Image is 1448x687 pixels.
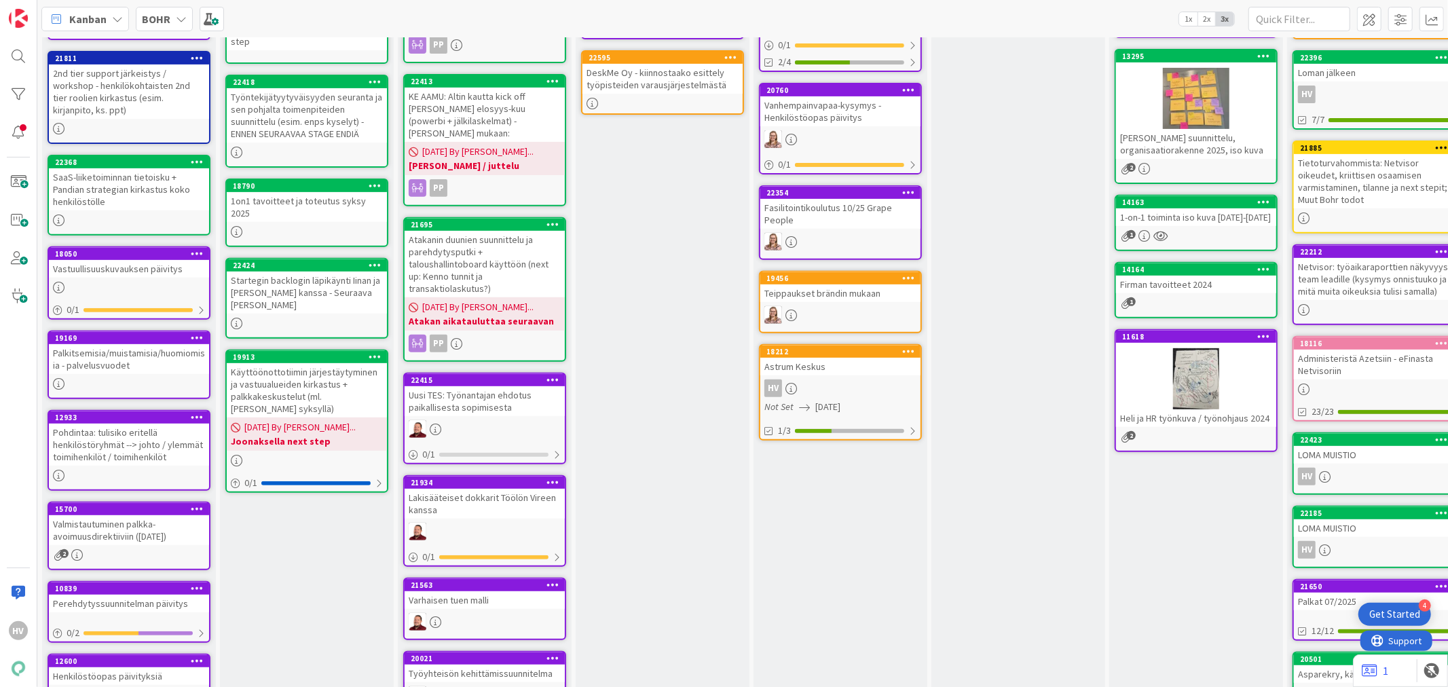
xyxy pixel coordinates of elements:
[405,219,565,231] div: 21695
[422,447,435,462] span: 0 / 1
[430,36,447,54] div: PP
[405,652,565,665] div: 20021
[55,504,209,514] div: 15700
[405,386,565,416] div: Uusi TES: Työnantajan ehdotus paikallisesta sopimisesta
[49,411,209,424] div: 12933
[405,591,565,609] div: Varhaisen tuen malli
[48,246,210,320] a: 18050Vastuullisuuskuvauksen päivitys0/1
[1122,52,1276,61] div: 13295
[9,621,28,640] div: HV
[48,51,210,144] a: 218112nd tier support järkeistys / workshop - henkilökohtaisten 2nd tier roolien kirkastus (esim....
[1127,297,1136,306] span: 1
[422,550,435,564] span: 0 / 1
[1122,265,1276,274] div: 14164
[227,192,387,222] div: 1on1 tavoitteet ja toteutus syksy 2025
[55,54,209,63] div: 21811
[225,350,388,493] a: 19913Käyttöönottotiimin järjestäytyminen ja vastuualueiden kirkastus + palkkakeskustelut (ml. [PE...
[1116,409,1276,427] div: Heli ja HR työnkuva / työnohjaus 2024
[405,579,565,591] div: 21563
[405,36,565,54] div: PP
[411,580,565,590] div: 21563
[582,52,743,94] div: 22595DeskMe Oy - kiinnostaako esittely työpisteiden varausjärjestelmästä
[405,231,565,297] div: Atakanin duunien suunnittelu ja parehdytysputki + taloushallintoboard käyttöön (next up: Kenno tu...
[1116,50,1276,62] div: 13295
[405,75,565,142] div: 22413KE AAMU: Altin kautta kick off [PERSON_NAME] elosyys-kuu (powerbi + jälkilaskelmat) - [PERSO...
[409,523,426,540] img: JS
[49,52,209,64] div: 21811
[227,259,387,314] div: 22424Startegin backlogin läpikäynti Iinan ja [PERSON_NAME] kanssa - Seuraava [PERSON_NAME]
[778,55,791,69] span: 2/4
[409,314,561,328] b: Atakan aikatauluttaa seuraavan
[49,260,209,278] div: Vastuullisuuskuvauksen päivitys
[1127,163,1136,172] span: 2
[409,159,561,172] b: [PERSON_NAME] / juttelu
[67,303,79,317] span: 0 / 1
[760,156,921,173] div: 0/1
[48,410,210,491] a: 12933Pohdintaa: tulisiko eritellä henkilöstöryhmät --> johto / ylemmät toimihenkilöt / toimihenkilöt
[778,38,791,52] span: 0 / 1
[778,424,791,438] span: 1/3
[49,582,209,612] div: 10839Perehdytyssuunnitelman päivitys
[405,477,565,489] div: 21934
[766,188,921,198] div: 22354
[760,37,921,54] div: 0/1
[405,374,565,416] div: 22415Uusi TES: Työnantajan ehdotus paikallisesta sopimisesta
[405,335,565,352] div: PP
[1116,276,1276,293] div: Firman tavoitteet 2024
[49,344,209,374] div: Palkitsemisia/muistamisia/huomiomisia - palvelusvuodet
[48,581,210,643] a: 10839Perehdytyssuunnitelman päivitys0/2
[49,515,209,545] div: Valmistautuminen palkka-avoimuusdirektiiviin ([DATE])
[764,130,782,148] img: IH
[49,503,209,515] div: 15700
[48,331,210,399] a: 19169Palkitsemisia/muistamisia/huomiomisia - palvelusvuodet
[582,52,743,64] div: 22595
[766,274,921,283] div: 19456
[244,420,356,434] span: [DATE] By [PERSON_NAME]...
[1369,608,1420,621] div: Get Started
[49,655,209,685] div: 12600Henkilöstöopas päivityksiä
[227,351,387,417] div: 19913Käyttöönottotiimin järjestäytyminen ja vastuualueiden kirkastus + palkkakeskustelut (ml. [PE...
[405,420,565,438] div: JS
[411,77,565,86] div: 22413
[581,50,744,115] a: 22595DeskMe Oy - kiinnostaako esittely työpisteiden varausjärjestelmästä
[760,233,921,250] div: IH
[760,346,921,358] div: 18212
[760,187,921,229] div: 22354Fasilitointikoulutus 10/25 Grape People
[227,76,387,88] div: 22418
[403,475,566,567] a: 21934Lakisääteiset dokkarit Töölön Vireen kanssaJS0/1
[233,352,387,362] div: 19913
[49,248,209,260] div: 18050
[760,84,921,96] div: 20760
[60,549,69,558] span: 2
[244,476,257,490] span: 0 / 1
[49,248,209,278] div: 18050Vastuullisuuskuvauksen päivitys
[405,374,565,386] div: 22415
[1362,663,1388,679] a: 1
[1115,329,1278,452] a: 11618Heli ja HR työnkuva / työnohjaus 2024
[411,654,565,663] div: 20021
[760,379,921,397] div: HV
[227,259,387,272] div: 22424
[49,625,209,642] div: 0/2
[1116,129,1276,159] div: [PERSON_NAME] suunnittelu, organisaatiorakenne 2025, iso kuva
[403,578,566,640] a: 21563Varhaisen tuen malliJS
[760,96,921,126] div: Vanhempainvapaa-kysymys - Henkilöstöopas päivitys
[778,157,791,172] span: 0 / 1
[227,180,387,222] div: 187901on1 tavoitteet ja toteutus syksy 2025
[409,613,426,631] img: JS
[49,156,209,168] div: 22368
[1116,196,1276,208] div: 14163
[411,220,565,229] div: 21695
[403,217,566,362] a: 21695Atakanin duunien suunnittelu ja parehdytysputki + taloushallintoboard käyttöön (next up: Ken...
[48,155,210,236] a: 22368SaaS-liiketoiminnan tietoisku + Pandian strategian kirkastus koko henkilöstölle
[1419,599,1431,612] div: 4
[225,258,388,339] a: 22424Startegin backlogin läpikäynti Iinan ja [PERSON_NAME] kanssa - Seuraava [PERSON_NAME]
[589,53,743,62] div: 22595
[227,180,387,192] div: 18790
[55,656,209,666] div: 12600
[409,420,426,438] img: JS
[405,75,565,88] div: 22413
[227,272,387,314] div: Startegin backlogin läpikäynti Iinan ja [PERSON_NAME] kanssa - Seuraava [PERSON_NAME]
[405,579,565,609] div: 21563Varhaisen tuen malli
[760,272,921,284] div: 19456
